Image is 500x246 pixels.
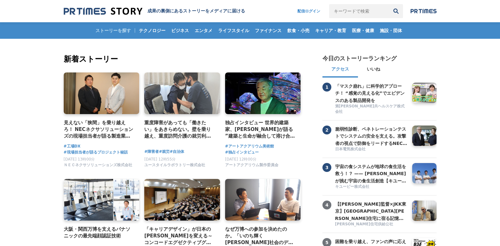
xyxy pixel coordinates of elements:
[329,4,389,18] input: キーワードで検索
[349,22,377,39] a: 医療・健康
[225,157,256,161] span: [DATE] 12時00分
[225,162,278,168] span: アートアクアリウム製作委員会
[216,28,252,33] span: ライフスタイル
[136,28,168,33] span: テクノロジー
[64,226,134,240] a: 大阪・関西万博を支えるパナソニックの最先端顔認証技術
[216,22,252,39] a: ライフスタイル
[192,28,215,33] span: エンタメ
[64,7,245,16] a: 成果の裏側にあるストーリーをメディアに届ける 成果の裏側にあるストーリーをメディアに届ける
[335,104,407,114] span: 第[PERSON_NAME]共ヘルスケア株式会社
[170,149,184,155] a: #自治体
[335,126,407,146] a: 脆弱性診断、ペネトレーションテストでシステムの安全を支える。攻撃者の視点で防御をリードするNECの「リスクハンティングチーム」
[285,28,312,33] span: 飲食・小売
[411,9,437,14] img: prtimes
[377,28,405,33] span: 施設・団体
[144,162,205,168] span: ユースタイルラボラトリー株式会社
[192,22,215,39] a: エンタメ
[136,22,168,39] a: テクノロジー
[144,119,215,140] a: 重度障害があっても「働きたい」をあきらめない。壁を乗り越え、重度訪問介護の就労利用を[PERSON_NAME][GEOGRAPHIC_DATA]で実現した経営者の挑戦。
[313,28,349,33] span: キャリア・教育
[252,28,284,33] span: ファイナンス
[144,149,159,155] a: #障害者
[291,4,327,18] a: 配信ログイン
[64,7,142,16] img: 成果の裏側にあるストーリーをメディアに届ける
[349,28,377,33] span: 医療・健康
[64,119,134,140] a: 見えない「狭間」を乗り越えろ！ NECネクサソリューションズの現場担当者が語る製造業のDX成功の秘訣
[169,22,192,39] a: ビジネス
[389,4,403,18] button: 検索
[322,126,331,134] span: 2
[335,83,407,104] h3: 「マスク崩れ」に科学的アプローチ！ “感覚の見える化”でエビデンスのある製品開発を
[252,22,284,39] a: ファイナンス
[144,157,176,161] span: [DATE] 12時55分
[335,184,407,190] a: キユーピー株式会社
[335,222,407,228] a: [PERSON_NAME]住宅供給公社
[335,147,407,153] a: 日本電気株式会社
[64,53,302,65] h2: 新着ストーリー
[322,201,331,209] span: 4
[225,149,259,155] a: #独占インタビュー
[335,201,407,221] a: 【[PERSON_NAME]監督×JKK東京】[GEOGRAPHIC_DATA][PERSON_NAME]住宅に宿る記憶 昭和の暮らしと❝つながり❞が描く、これからの住まいのかたち
[225,164,278,169] a: アートアクアリウム製作委員会
[313,22,349,39] a: キャリア・教育
[159,149,170,155] a: #就労
[64,164,132,169] a: ＮＥＣネクサソリューションズ株式会社
[285,22,312,39] a: 飲食・小売
[225,119,296,140] a: 独占インタビュー 世界的建築家、[PERSON_NAME]が語る ”建築と生命が融合して溶け合うような世界” アートアクアリウム美術館 GINZA コラボレーション作品「金魚の石庭」
[335,163,407,184] h3: 宇宙の食システムが地球の食生活を救う！？ —— [PERSON_NAME]が挑む宇宙の食生活創造【キユーピー ミライ研究員】
[64,143,81,149] a: #工場DX
[64,162,132,168] span: ＮＥＣネクサソリューションズ株式会社
[322,55,397,62] h2: 今日のストーリーランキング
[322,83,331,92] span: 1
[335,83,407,103] a: 「マスク崩れ」に科学的アプローチ！ “感覚の見える化”でエビデンスのある製品開発を
[169,28,192,33] span: ビジネス
[358,62,389,78] button: いいね
[225,143,274,149] a: #アートアクアリウム美術館
[335,163,407,183] a: 宇宙の食システムが地球の食生活を救う！？ —— [PERSON_NAME]が挑む宇宙の食生活創造【キユーピー ミライ研究員】
[335,222,393,227] span: [PERSON_NAME]住宅供給公社
[64,157,95,161] span: [DATE] 13時00分
[335,104,407,115] a: 第[PERSON_NAME]共ヘルスケア株式会社
[322,163,331,172] span: 3
[335,184,369,189] span: キユーピー株式会社
[64,149,128,155] a: #現場担当者が語るプロジェクト秘話
[335,147,366,152] span: 日本電気株式会社
[322,62,358,78] button: アクセス
[335,126,407,147] h3: 脆弱性診断、ペネトレーションテストでシステムの安全を支える。攻撃者の視点で防御をリードするNECの「リスクハンティングチーム」
[377,22,405,39] a: 施設・団体
[144,164,205,169] a: ユースタイルラボラトリー株式会社
[147,8,245,14] h1: 成果の裏側にあるストーリーをメディアに届ける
